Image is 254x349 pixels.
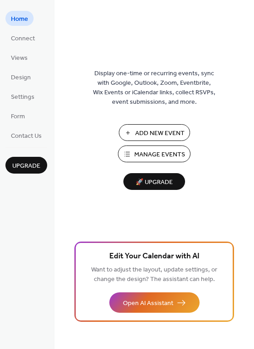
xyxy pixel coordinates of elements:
[11,92,34,102] span: Settings
[118,145,190,162] button: Manage Events
[135,129,185,138] span: Add New Event
[11,73,31,82] span: Design
[5,69,36,84] a: Design
[5,11,34,26] a: Home
[11,112,25,121] span: Form
[11,34,35,44] span: Connect
[5,157,47,174] button: Upgrade
[123,173,185,190] button: 🚀 Upgrade
[123,299,173,308] span: Open AI Assistant
[11,15,28,24] span: Home
[11,53,28,63] span: Views
[11,131,42,141] span: Contact Us
[5,30,40,45] a: Connect
[109,292,200,313] button: Open AI Assistant
[119,124,190,141] button: Add New Event
[109,250,200,263] span: Edit Your Calendar with AI
[129,176,180,189] span: 🚀 Upgrade
[5,108,30,123] a: Form
[134,150,185,160] span: Manage Events
[93,69,215,107] span: Display one-time or recurring events, sync with Google, Outlook, Zoom, Eventbrite, Wix Events or ...
[5,128,47,143] a: Contact Us
[5,50,33,65] a: Views
[5,89,40,104] a: Settings
[91,264,217,286] span: Want to adjust the layout, update settings, or change the design? The assistant can help.
[12,161,40,171] span: Upgrade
